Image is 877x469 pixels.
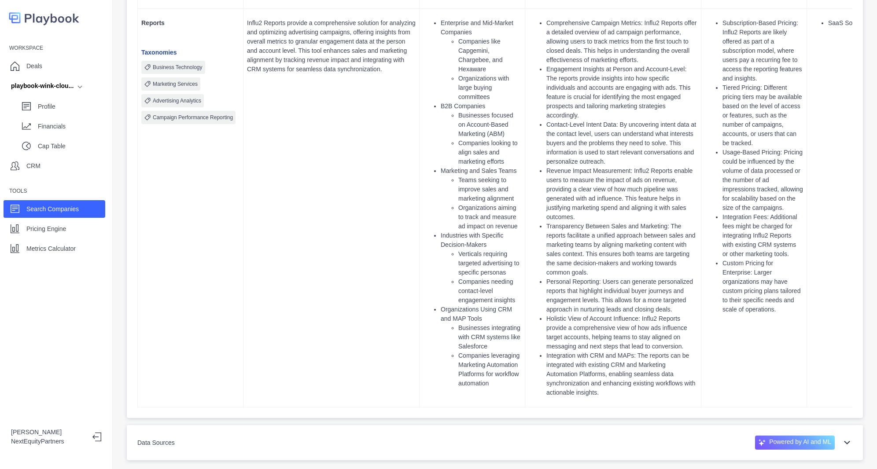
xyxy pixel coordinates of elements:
[153,97,201,105] p: Advertising Analytics
[458,37,521,74] li: Companies like Capgemini, Chargebee, and Hexaware
[9,9,79,27] img: logo-colored
[722,213,803,259] li: Integration Fees: Additional fees might be charged for integrating Influ2 Reports with existing C...
[247,18,416,74] p: Influ2 Reports provide a comprehensive solution for analyzing and optimizing advertising campaign...
[458,323,521,351] li: Businesses integrating with CRM systems like Salesforce
[722,259,803,314] li: Custom Pricing for Enterprise: Larger organizations may have custom pricing plans tailored to the...
[153,80,198,88] p: Marketing Services
[26,205,79,214] p: Search Companies
[546,18,697,65] li: Comprehensive Campaign Metrics: Influ2 Reports offer a detailed overview of ad campaign performan...
[546,120,697,166] li: Contact-Level Intent Data: By uncovering intent data at the contact level, users can understand w...
[38,102,105,111] p: Profile
[441,305,521,388] li: Organizations Using CRM and MAP Tools
[141,19,165,26] strong: Reports
[546,166,697,222] li: Revenue Impact Measurement: Influ2 Reports enable users to measure the impact of ads on revenue, ...
[458,249,521,277] li: Verticals requiring targeted advertising to specific personas
[441,102,521,166] li: B2B Companies
[26,161,41,171] p: CRM
[38,122,105,131] p: Financials
[441,18,521,102] li: Enterprise and Mid-Market Companies
[458,277,521,305] li: Companies needing contact-level engagement insights
[441,231,521,305] li: Industries with Specific Decision-Makers
[546,222,697,277] li: Transparency Between Sales and Marketing: The reports facilitate a unified approach between sales...
[11,81,74,91] div: playbook-wink-clou...
[458,203,521,231] li: Organizations aiming to track and measure ad impact on revenue
[546,314,697,351] li: Holistic View of Account Influence: Influ2 Reports provide a comprehensive view of how ads influe...
[141,48,240,57] p: Taxonomies
[458,351,521,388] li: Companies leveraging Marketing Automation Platforms for workflow automation
[458,111,521,139] li: Businesses focused on Account-Based Marketing (ABM)
[11,428,85,437] p: [PERSON_NAME]
[137,438,217,447] p: Data Sources
[11,437,85,446] p: NextEquityPartners
[26,62,42,71] p: Deals
[722,83,803,148] li: Tiered Pricing: Different pricing tiers may be available based on the level of access or features...
[755,436,835,450] div: Powered by AI and ML
[458,139,521,166] li: Companies looking to align sales and marketing efforts
[26,244,76,253] p: Metrics Calculator
[546,351,697,397] li: Integration with CRM and MAPs: The reports can be integrated with existing CRM and Marketing Auto...
[38,142,105,151] p: Cap Table
[153,114,233,121] p: Campaign Performance Reporting
[26,224,66,234] p: Pricing Engine
[441,166,521,231] li: Marketing and Sales Teams
[722,148,803,213] li: Usage-Based Pricing: Pricing could be influenced by the volume of data processed or the number of...
[458,176,521,203] li: Teams seeking to improve sales and marketing alignment
[546,65,697,120] li: Engagement Insights at Person and Account-Level: The reports provide insights into how specific i...
[458,74,521,102] li: Organizations with large buying committees
[153,63,203,71] p: Business Technology
[722,18,803,83] li: Subscription-Based Pricing: Influ2 Reports are likely offered as part of a subscription model, wh...
[546,277,697,314] li: Personal Reporting: Users can generate personalized reports that highlight individual buyer journ...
